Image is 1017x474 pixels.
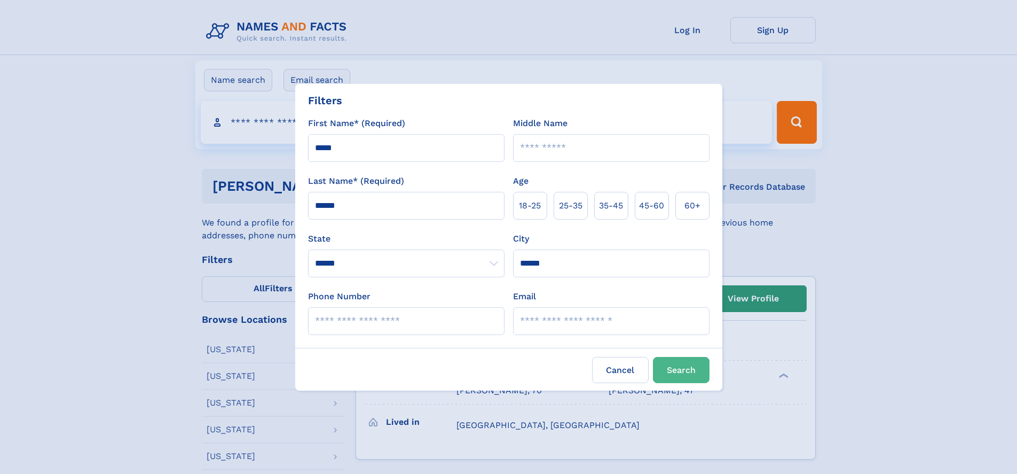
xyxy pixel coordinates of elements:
span: 18‑25 [519,199,541,212]
span: 60+ [684,199,700,212]
label: Cancel [592,357,649,383]
span: 45‑60 [639,199,664,212]
label: Email [513,290,536,303]
label: Age [513,175,529,188]
span: 35‑45 [599,199,623,212]
label: Phone Number [308,290,370,303]
label: First Name* (Required) [308,117,405,130]
label: Last Name* (Required) [308,175,404,188]
div: Filters [308,92,342,108]
label: State [308,232,504,245]
button: Search [653,357,709,383]
span: 25‑35 [559,199,582,212]
label: Middle Name [513,117,567,130]
label: City [513,232,529,245]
